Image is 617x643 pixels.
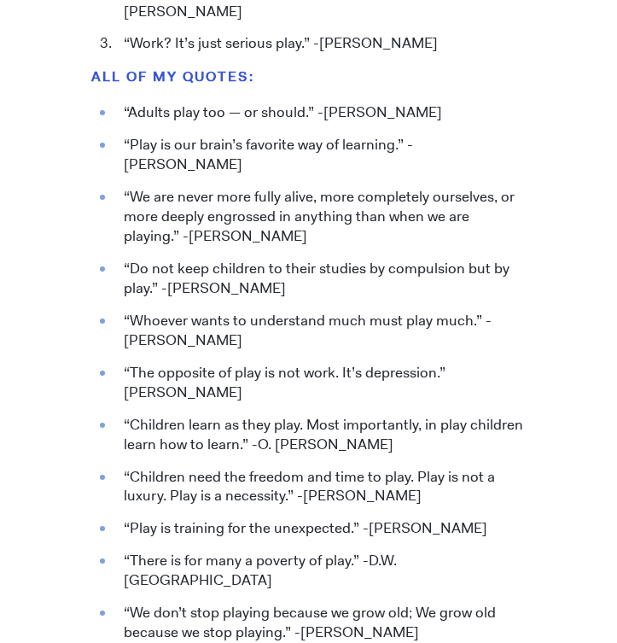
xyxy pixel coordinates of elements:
[115,551,527,590] li: “There is for many a poverty of play.” -D.W. [GEOGRAPHIC_DATA]
[91,67,254,85] strong: All of my QUOTES:
[115,363,527,402] li: “The opposite of play is not work. It’s depression.” [PERSON_NAME]
[115,187,527,246] li: “We are never more fully alive, more completely ourselves, or more deeply engrossed in anything t...
[115,415,527,454] li: “Children learn as they play. Most importantly, in play children learn how to learn.” -O. [PERSON...
[115,467,527,506] li: “Children need the freedom and time to play. Play is not a luxury. Play is a necessity.” -[PERSON...
[115,102,527,122] li: “Adults play too — or should.” -[PERSON_NAME]
[115,135,527,174] li: “Play is our brain’s favorite way of learning.” -[PERSON_NAME]
[115,603,527,642] li: “We don’t stop playing because we grow old; We grow old because we stop playing.” -[PERSON_NAME]
[115,311,527,350] li: “Whoever wants to understand much must play much.” -[PERSON_NAME]
[115,33,527,53] li: “Work? It’s just serious play.” -[PERSON_NAME]
[115,518,527,538] li: “Play is training for the unexpected.” -[PERSON_NAME]
[115,259,527,298] li: “Do not keep children to their studies by compulsion but by play.” -[PERSON_NAME]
